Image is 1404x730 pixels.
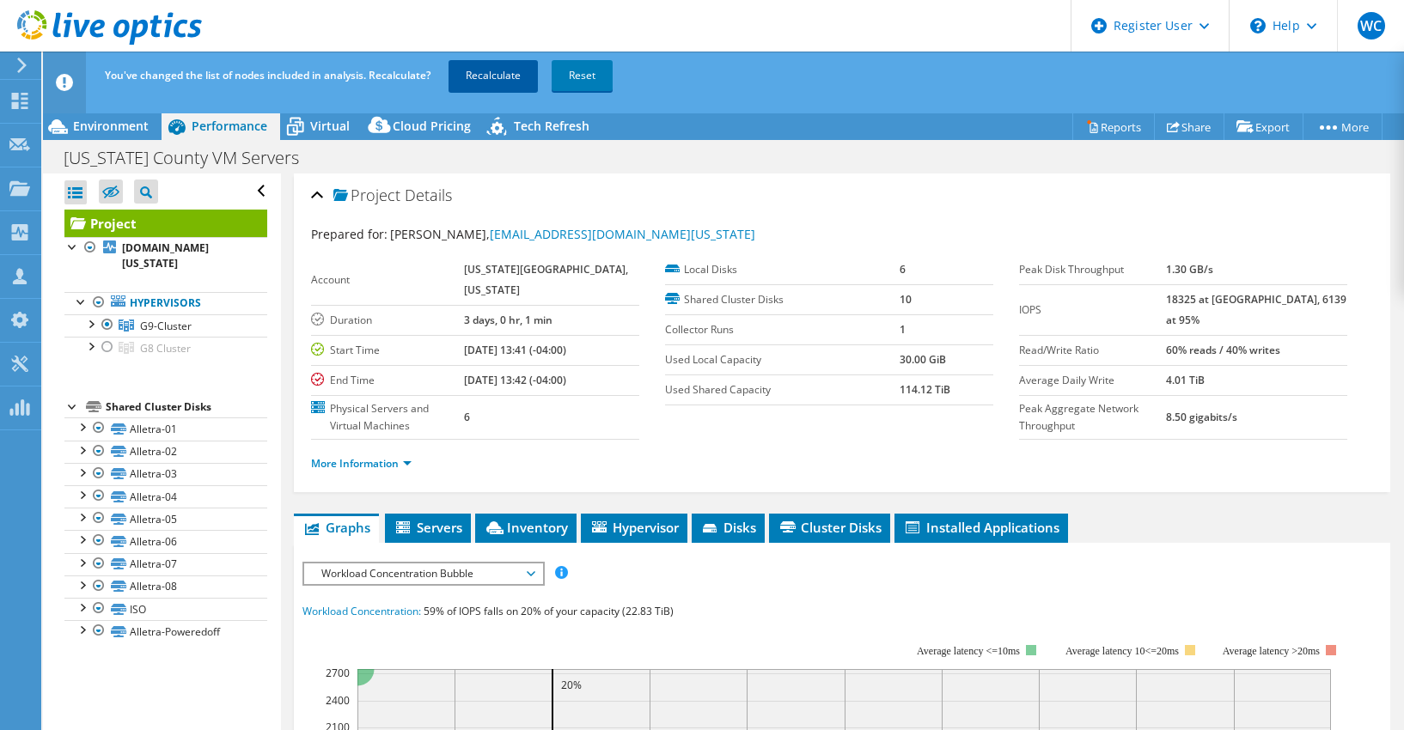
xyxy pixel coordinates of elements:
[326,693,350,708] text: 2400
[1303,113,1383,140] a: More
[333,187,400,204] span: Project
[464,313,552,327] b: 3 days, 0 hr, 1 min
[311,226,388,242] label: Prepared for:
[665,261,900,278] label: Local Disks
[64,598,267,620] a: ISO
[552,60,613,91] a: Reset
[405,185,452,205] span: Details
[1065,645,1179,657] tspan: Average latency 10<=20ms
[1250,18,1266,33] svg: \n
[514,118,589,134] span: Tech Refresh
[464,373,566,387] b: [DATE] 13:42 (-04:00)
[56,149,326,167] h1: [US_STATE] County VM Servers
[122,240,209,271] b: [DOMAIN_NAME][US_STATE]
[394,519,462,536] span: Servers
[302,604,421,618] span: Workload Concentration:
[900,322,906,337] b: 1
[1019,372,1166,389] label: Average Daily Write
[393,118,471,134] span: Cloud Pricing
[917,645,1020,657] tspan: Average latency <=10ms
[64,485,267,508] a: Alletra-04
[311,400,464,435] label: Physical Servers and Virtual Machines
[665,381,900,398] label: Used Shared Capacity
[64,210,267,237] a: Project
[1072,113,1155,140] a: Reports
[1166,373,1205,387] b: 4.01 TiB
[1358,12,1385,40] span: WC
[311,271,464,289] label: Account
[900,352,946,367] b: 30.00 GiB
[665,291,900,308] label: Shared Cluster Disks
[464,410,470,424] b: 6
[424,604,674,618] span: 59% of IOPS falls on 20% of your capacity (22.83 TiB)
[192,118,267,134] span: Performance
[313,563,534,584] span: Workload Concentration Bubble
[311,312,464,329] label: Duration
[1223,645,1320,657] text: Average latency >20ms
[1166,262,1213,277] b: 1.30 GB/s
[1166,410,1237,424] b: 8.50 gigabits/s
[778,519,882,536] span: Cluster Disks
[311,342,464,359] label: Start Time
[1166,292,1346,327] b: 18325 at [GEOGRAPHIC_DATA], 6139 at 95%
[589,519,679,536] span: Hypervisor
[64,417,267,440] a: Alletra-01
[311,456,412,471] a: More Information
[302,519,370,536] span: Graphs
[900,382,950,397] b: 114.12 TiB
[464,262,628,297] b: [US_STATE][GEOGRAPHIC_DATA], [US_STATE]
[64,553,267,575] a: Alletra-07
[1019,342,1166,359] label: Read/Write Ratio
[1019,400,1166,435] label: Peak Aggregate Network Throughput
[390,226,755,242] span: [PERSON_NAME],
[106,397,267,417] div: Shared Cluster Disks
[64,463,267,485] a: Alletra-03
[64,314,267,337] a: G9-Cluster
[1166,343,1280,357] b: 60% reads / 40% writes
[561,678,582,692] text: 20%
[1154,113,1224,140] a: Share
[64,620,267,642] a: Alletra-Poweredoff
[484,519,568,536] span: Inventory
[64,441,267,463] a: Alletra-02
[64,237,267,275] a: [DOMAIN_NAME][US_STATE]
[490,226,755,242] a: [EMAIL_ADDRESS][DOMAIN_NAME][US_STATE]
[449,60,538,91] a: Recalculate
[1019,301,1166,319] label: IOPS
[665,351,900,368] label: Used Local Capacity
[140,341,191,356] span: G8 Cluster
[1224,113,1303,140] a: Export
[665,321,900,338] label: Collector Runs
[464,343,566,357] b: [DATE] 13:41 (-04:00)
[64,575,267,598] a: Alletra-08
[310,118,350,134] span: Virtual
[903,519,1059,536] span: Installed Applications
[64,337,267,359] a: G8 Cluster
[64,508,267,530] a: Alletra-05
[73,118,149,134] span: Environment
[900,292,912,307] b: 10
[311,372,464,389] label: End Time
[64,530,267,552] a: Alletra-06
[64,292,267,314] a: Hypervisors
[140,319,192,333] span: G9-Cluster
[1019,261,1166,278] label: Peak Disk Throughput
[326,666,350,680] text: 2700
[105,68,430,82] span: You've changed the list of nodes included in analysis. Recalculate?
[700,519,756,536] span: Disks
[900,262,906,277] b: 6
